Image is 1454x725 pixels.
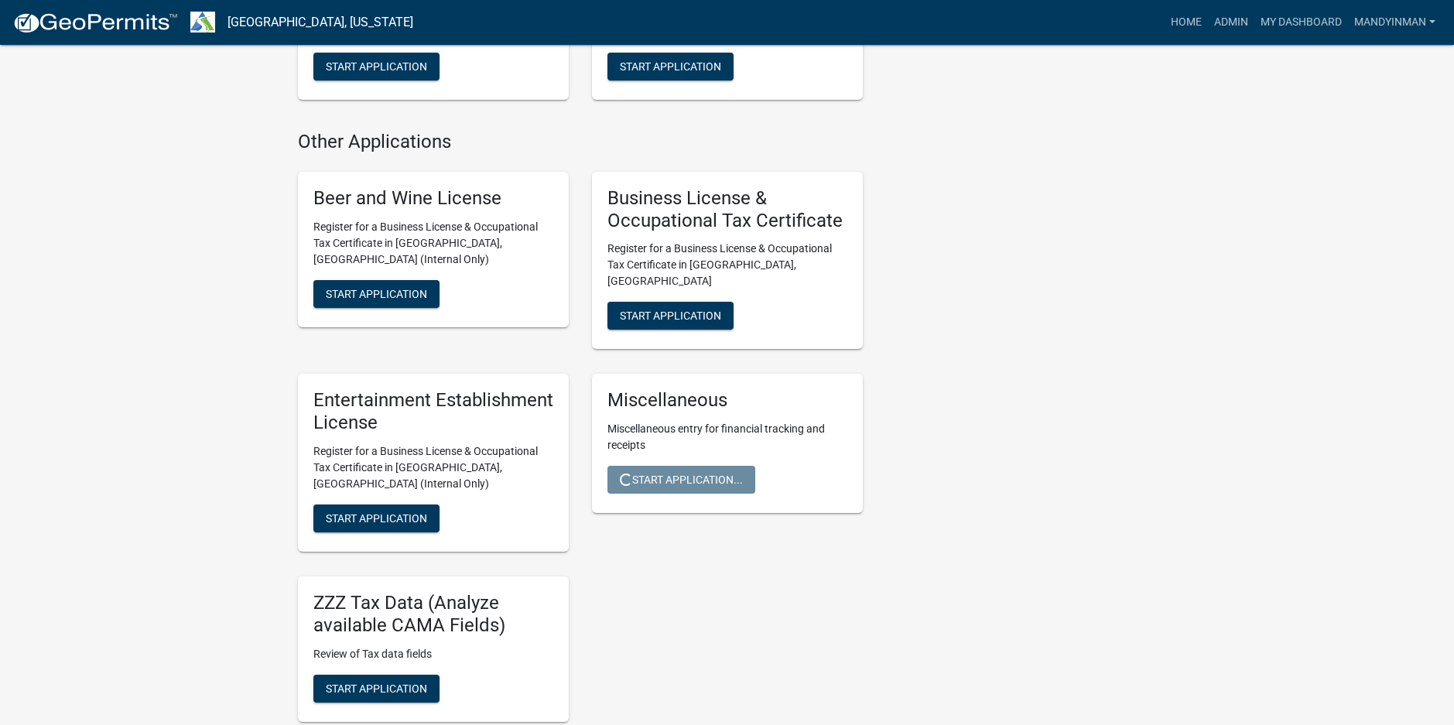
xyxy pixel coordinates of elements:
p: Register for a Business License & Occupational Tax Certificate in [GEOGRAPHIC_DATA], [GEOGRAPHIC_... [313,219,553,268]
span: Start Application [326,512,427,525]
h5: Business License & Occupational Tax Certificate [607,187,847,232]
span: Start Application [326,287,427,299]
span: Start Application [326,682,427,694]
h5: Beer and Wine License [313,187,553,210]
button: Start Application [607,302,734,330]
h5: ZZZ Tax Data (Analyze available CAMA Fields) [313,592,553,637]
p: Miscellaneous entry for financial tracking and receipts [607,421,847,453]
button: Start Application... [607,466,755,494]
button: Start Application [313,280,440,308]
h4: Other Applications [298,131,863,153]
img: Troup County, Georgia [190,12,215,32]
p: Register for a Business License & Occupational Tax Certificate in [GEOGRAPHIC_DATA], [GEOGRAPHIC_... [313,443,553,492]
span: Start Application... [620,474,743,486]
a: mandyinman [1348,8,1442,37]
button: Start Application [607,53,734,80]
span: Start Application [620,60,721,73]
a: Admin [1208,8,1254,37]
a: My Dashboard [1254,8,1348,37]
p: Review of Tax data fields [313,646,553,662]
button: Start Application [313,504,440,532]
a: [GEOGRAPHIC_DATA], [US_STATE] [228,9,413,36]
a: Home [1165,8,1208,37]
h5: Miscellaneous [607,389,847,412]
button: Start Application [313,53,440,80]
h5: Entertainment Establishment License [313,389,553,434]
button: Start Application [313,675,440,703]
span: Start Application [326,60,427,73]
span: Start Application [620,309,721,322]
p: Register for a Business License & Occupational Tax Certificate in [GEOGRAPHIC_DATA], [GEOGRAPHIC_... [607,241,847,289]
